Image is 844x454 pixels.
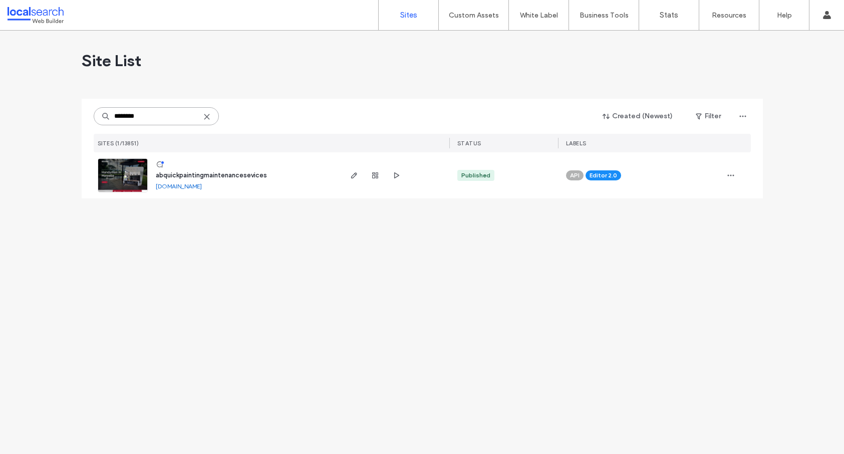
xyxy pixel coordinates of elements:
button: Created (Newest) [594,108,682,124]
span: API [570,171,580,180]
span: Site List [82,51,141,71]
a: abquickpaintingmaintenancesevices [156,171,267,179]
span: SITES (1/13851) [98,140,139,147]
label: White Label [520,11,558,20]
span: LABELS [566,140,587,147]
span: STATUS [457,140,481,147]
label: Sites [400,11,417,20]
label: Business Tools [580,11,629,20]
a: [DOMAIN_NAME] [156,182,202,190]
span: Help [23,7,43,16]
span: Editor 2.0 [590,171,617,180]
label: Resources [712,11,746,20]
label: Help [777,11,792,20]
button: Filter [686,108,731,124]
label: Custom Assets [449,11,499,20]
div: Published [461,171,490,180]
label: Stats [660,11,678,20]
